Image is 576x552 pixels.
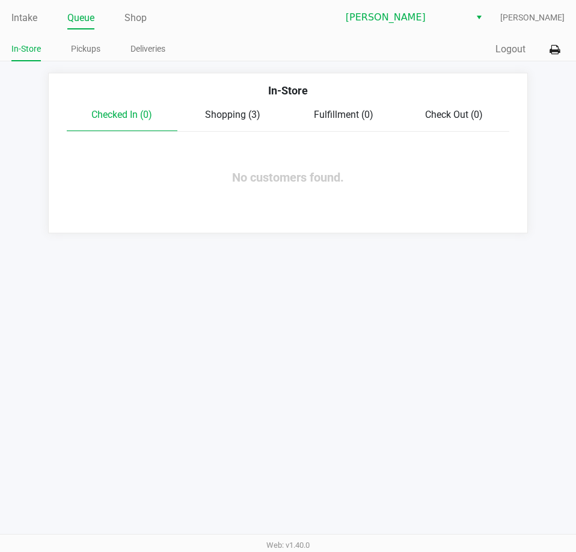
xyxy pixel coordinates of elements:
a: In-Store [11,41,41,57]
span: [PERSON_NAME] [500,11,565,24]
span: Checked In (0) [91,109,152,120]
span: Check Out (0) [425,109,483,120]
span: Fulfillment (0) [314,109,373,120]
a: Deliveries [130,41,165,57]
span: Shopping (3) [205,109,260,120]
a: Shop [124,10,147,26]
a: Intake [11,10,37,26]
span: [PERSON_NAME] [346,10,463,25]
span: Web: v1.40.0 [266,541,310,550]
button: Select [470,7,488,28]
span: In-Store [268,84,308,97]
button: Logout [495,42,525,57]
a: Pickups [71,41,100,57]
span: No customers found. [232,170,344,185]
a: Queue [67,10,94,26]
